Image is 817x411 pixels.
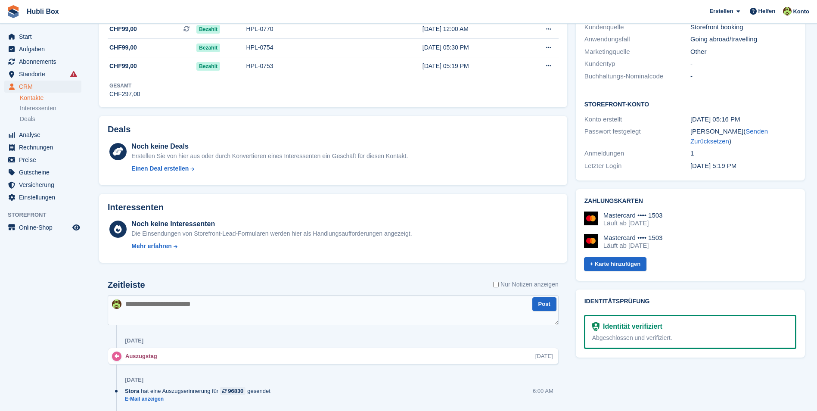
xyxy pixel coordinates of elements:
div: Identität verifiziert [600,321,662,332]
a: menu [4,56,81,68]
h2: Identitätsprüfung [584,298,796,305]
div: Mehr erfahren [131,242,171,251]
span: Bezahlt [196,44,220,52]
div: HPL-0753 [246,62,366,71]
a: Vorschau-Shop [71,222,81,233]
div: Marketingquelle [584,47,690,57]
a: menu [4,141,81,153]
img: Mastercard Logo [584,212,598,225]
span: Erstellen [709,7,733,16]
a: Deals [20,115,81,124]
h2: Storefront-Konto [584,100,796,108]
a: E-Mail anzeigen [125,395,275,403]
div: Auszugstag [125,352,162,360]
span: Bezahlt [196,25,220,34]
img: Identitätsüberprüfung bereit [592,322,600,331]
a: Mehr erfahren [131,242,412,251]
div: [DATE] [125,337,143,344]
span: Storefront [8,211,86,219]
div: Abgeschlossen und verifiziert. [592,333,788,342]
div: [DATE] 05:19 PM [422,62,521,71]
div: Einen Deal erstellen [131,164,189,173]
a: Speisekarte [4,221,81,234]
div: - [690,59,796,69]
a: Senden Zurücksetzen [690,128,768,145]
img: Luca Space4you [112,299,121,309]
div: Anmeldungen [584,149,690,159]
a: menu [4,191,81,203]
a: menu [4,129,81,141]
div: [DATE] 05:30 PM [422,43,521,52]
label: Nur Notizen anzeigen [493,280,559,289]
div: Storefront booking [690,22,796,32]
div: Erstellen Sie von hier aus oder durch Konvertieren eines Interessenten ein Geschäft für diesen Ko... [131,152,408,161]
div: [DATE] 12:00 AM [422,25,521,34]
div: [DATE] 05:16 PM [690,115,796,125]
a: menu [4,43,81,55]
div: CHF297,00 [109,90,140,99]
i: Es sind Fehler bei der Synchronisierung von Smart-Einträgen aufgetreten [70,71,77,78]
div: HPL-0754 [246,43,366,52]
span: Analyse [19,129,71,141]
span: Preise [19,154,71,166]
span: CHF99,00 [109,25,137,34]
a: + Karte hinzufügen [584,257,646,271]
div: Die Einsendungen von Storefront-Lead-Formularen werden hier als Handlungsaufforderungen angezeigt. [131,229,412,238]
a: Interessenten [20,104,81,113]
a: Hubli Box [23,4,62,19]
span: Einstellungen [19,191,71,203]
div: Gesamt [109,82,140,90]
img: stora-icon-8386f47178a22dfd0bd8f6a31ec36ba5ce8667c1dd55bd0f319d3a0aa187defe.svg [7,5,20,18]
button: Post [532,297,556,311]
div: Mastercard •••• 1503 [603,212,663,219]
span: Stora [125,387,139,395]
span: Bezahlt [196,62,220,71]
a: Einen Deal erstellen [131,164,408,173]
div: Other [690,47,796,57]
div: - [690,72,796,81]
div: [PERSON_NAME] [690,127,796,146]
div: 6:00 AM [533,387,553,395]
h2: Interessenten [108,202,164,212]
span: Interessenten [20,104,56,112]
a: 96830 [220,387,245,395]
div: Noch keine Deals [131,141,408,152]
div: Kundentyp [584,59,690,69]
div: 1 [690,149,796,159]
a: menu [4,166,81,178]
input: Nur Notizen anzeigen [493,280,499,289]
span: Standorte [19,68,71,80]
div: Letzter Login [584,161,690,171]
div: Läuft ab [DATE] [603,219,663,227]
h2: Zahlungskarten [584,198,796,205]
a: menu [4,81,81,93]
div: hat eine Auszugserinnerung für gesendet [125,387,275,395]
span: Abonnements [19,56,71,68]
h2: Deals [108,125,130,134]
h2: Zeitleiste [108,280,145,290]
img: Luca Space4you [783,7,792,16]
time: 2025-07-21 15:19:32 UTC [690,162,736,169]
span: CHF99,00 [109,43,137,52]
span: Aufgaben [19,43,71,55]
div: Buchhaltungs-Nominalcode [584,72,690,81]
a: Kontakte [20,94,81,102]
div: Going abroad/travelling [690,34,796,44]
span: Online-Shop [19,221,71,234]
div: [DATE] [125,377,143,383]
div: Läuft ab [DATE] [603,242,663,249]
div: Kundenquelle [584,22,690,32]
span: Versicherung [19,179,71,191]
div: Mastercard •••• 1503 [603,234,663,242]
span: Start [19,31,71,43]
div: Anwendungsfall [584,34,690,44]
div: [DATE] [535,352,553,360]
div: Noch keine Interessenten [131,219,412,229]
div: Passwort festgelegt [584,127,690,146]
div: Konto erstellt [584,115,690,125]
a: menu [4,31,81,43]
a: menu [4,68,81,80]
span: Helfen [758,7,776,16]
a: menu [4,179,81,191]
span: ( ) [690,128,768,145]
